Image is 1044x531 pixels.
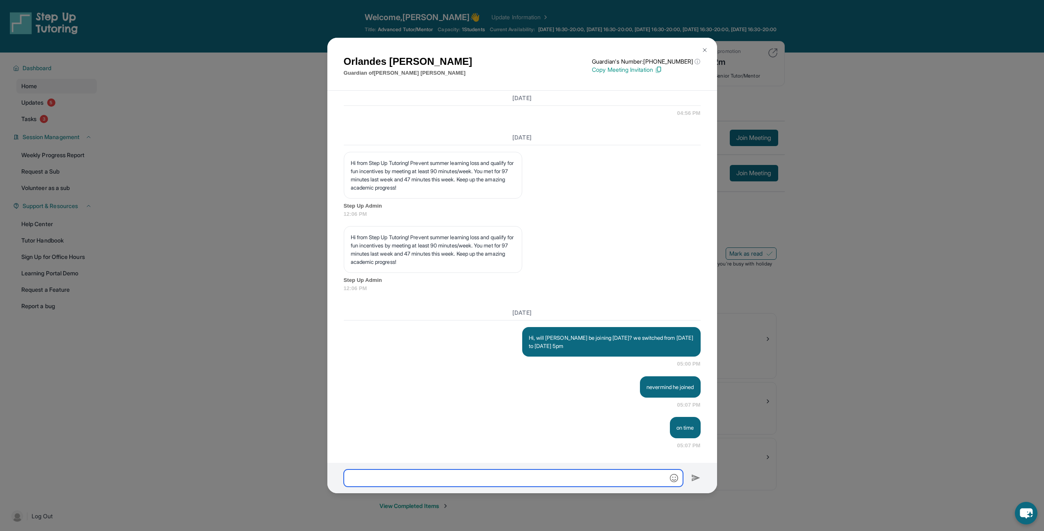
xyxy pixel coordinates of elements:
span: 12:06 PM [344,210,701,218]
img: Close Icon [701,47,708,53]
p: nevermind he joined [647,383,694,391]
p: Hi from Step Up Tutoring! Prevent summer learning loss and qualify for fun incentives by meeting ... [351,159,515,192]
span: 04:56 PM [677,109,701,117]
button: chat-button [1015,502,1037,524]
span: ⓘ [694,57,700,66]
p: on time [676,423,694,432]
p: Guardian of [PERSON_NAME] [PERSON_NAME] [344,69,473,77]
span: Step Up Admin [344,202,701,210]
p: Hi from Step Up Tutoring! Prevent summer learning loss and qualify for fun incentives by meeting ... [351,233,515,266]
img: Send icon [691,473,701,483]
h1: Orlandes [PERSON_NAME] [344,54,473,69]
p: Guardian's Number: [PHONE_NUMBER] [592,57,700,66]
span: 05:00 PM [677,360,701,368]
p: Copy Meeting Invitation [592,66,700,74]
p: Hi, will [PERSON_NAME] be joining [DATE]? we switched from [DATE] to [DATE] 5pm [529,334,694,350]
h3: [DATE] [344,133,701,142]
span: Step Up Admin [344,276,701,284]
img: Copy Icon [655,66,662,73]
span: 12:06 PM [344,284,701,293]
h3: [DATE] [344,309,701,317]
span: 05:07 PM [677,442,701,450]
span: 05:07 PM [677,401,701,409]
img: Emoji [670,474,678,482]
h3: [DATE] [344,94,701,102]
